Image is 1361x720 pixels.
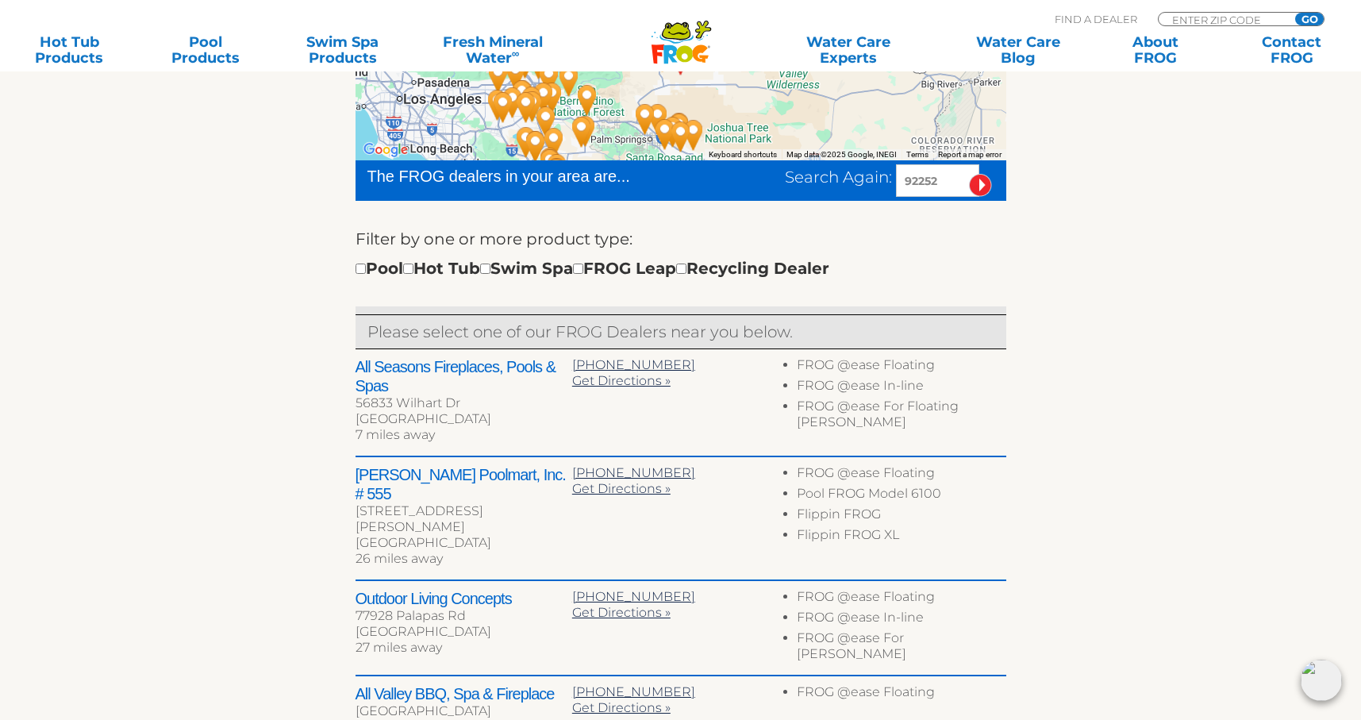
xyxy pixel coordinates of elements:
a: [PHONE_NUMBER] [572,589,695,604]
div: Inland Empire Hot Spring Spas - 53 miles away. [534,76,571,119]
li: FROG @ease For [PERSON_NAME] [797,630,1005,667]
a: Report a map error [938,150,1002,159]
img: Google [359,140,412,160]
div: Valley Hot Spring Spas - Temecula - 67 miles away. [539,152,575,194]
div: Valley Hot Spring Spas - Murrieta - 66 miles away. [532,143,569,186]
span: 7 miles away [356,427,435,442]
li: Flippin FROG [797,506,1005,527]
div: Leslie's Poolmart, Inc. # 555 - 26 miles away. [640,98,676,141]
div: Aloha Leisure Inc - 70 miles away. [508,121,544,164]
div: The FROG dealers in your area are... [367,164,687,188]
div: Leslie's Poolmart, Inc. # 940 - 66 miles away. [532,141,568,184]
input: Submit [969,174,992,197]
a: [PHONE_NUMBER] [572,357,695,372]
div: [STREET_ADDRESS][PERSON_NAME] [356,503,572,535]
a: Terms (opens in new tab) [906,150,928,159]
label: Filter by one or more product type: [356,226,632,252]
span: 26 miles away [356,551,443,566]
sup: ∞ [512,47,520,60]
div: 56833 Wilhart Dr [356,395,572,411]
h2: All Seasons Fireplaces, Pools & Spas [356,357,572,395]
a: Water CareBlog [965,34,1071,66]
div: [GEOGRAPHIC_DATA] [356,411,572,427]
li: FROG @ease In-line [797,610,1005,630]
a: Hot TubProducts [16,34,122,66]
div: Academy Pool & Spa Inc - 62 miles away. [514,85,551,128]
div: Blue Haven Pools - Murrieta/Temecula/Southwest Riv - 67 miles away. [538,152,575,195]
div: Leslie's Poolmart, Inc. # 443 - 47 miles away. [567,110,604,152]
div: Pool Shoppe - 29 miles away. [655,110,691,153]
input: GO [1295,13,1324,25]
a: Get Directions » [572,481,671,496]
div: Leslie's Poolmart Inc # 130 - 69 miles away. [494,81,531,124]
div: Vacation Pools Inc - 31 miles away. [675,114,712,156]
a: [PHONE_NUMBER] [572,684,695,699]
div: Leslie's Poolmart Inc # 117 - 75 miles away. [479,83,516,126]
div: Blue Haven Pools - Inland Empire/Los Angeles Count - 73 miles away. [480,56,517,98]
a: Get Directions » [572,700,671,715]
h2: [PERSON_NAME] Poolmart, Inc. # 555 [356,465,572,503]
div: All Valley BBQ, Spa & Fireplace - 28 miles away. [661,107,698,150]
span: 27 miles away [356,640,442,655]
img: openIcon [1301,660,1342,701]
div: [GEOGRAPHIC_DATA] [356,535,572,551]
div: Outdoor Living Concepts - 27 miles away. [661,106,698,149]
div: Dolphin Pool & Spa Centers - 67 miles away. [517,125,554,167]
li: FROG @ease In-line [797,378,1005,399]
span: Map data ©2025 Google, INEGI [786,150,897,159]
li: Pool FROG Model 6100 [797,486,1005,506]
li: FROG @ease Floating [797,684,1005,705]
li: Flippin FROG XL [797,527,1005,548]
div: Leslie's Poolmart, Inc. # 594 - 65 miles away. [550,155,586,198]
a: Open this area in Google Maps (opens a new window) [359,140,412,160]
div: [GEOGRAPHIC_DATA] [356,624,572,640]
a: Swim SpaProducts [290,34,396,66]
span: Search Again: [785,167,892,187]
div: 77928 Palapas Rd [356,608,572,624]
p: Please select one of our FROG Dealers near you below. [367,319,994,345]
button: Keyboard shortcuts [709,149,777,160]
a: Water CareExperts [762,34,935,66]
h2: All Valley BBQ, Spa & Fireplace [356,684,572,703]
li: FROG @ease Floating [797,589,1005,610]
input: Zip Code Form [1171,13,1278,26]
div: Leslie's Poolmart Inc # 1062 - 41 miles away. [569,79,606,121]
div: Pool Hot Tub Swim Spa FROG Leap Recycling Dealer [356,256,829,281]
div: Leslie's Poolmart Inc # 408 - 66 miles away. [539,148,575,191]
div: Leslie's Poolmart, Inc. # 863 - 61 miles away. [513,80,550,123]
div: CalWest Resort Living - 67 miles away. [532,143,568,186]
li: FROG @ease Floating [797,357,1005,378]
p: Find A Dealer [1055,12,1137,26]
li: FROG @ease Floating [797,465,1005,486]
div: Leslie's Poolmart Inc # 14 - 64 miles away. [505,74,541,117]
div: Leslie's Poolmart, Inc. # 856 - 60 miles away. [536,121,572,164]
a: AboutFROG [1102,34,1209,66]
div: Leslie's Poolmart Inc # 987 - 59 miles away. [528,100,564,143]
li: FROG @ease For Floating [PERSON_NAME] [797,399,1005,435]
div: Leslie's Poolmart Inc # 257 - 30 miles away. [647,113,683,156]
a: [PHONE_NUMBER] [572,465,695,480]
div: [GEOGRAPHIC_DATA] [356,703,572,719]
a: Get Directions » [572,605,671,620]
a: PoolProducts [152,34,259,66]
a: Get Directions » [572,373,671,388]
div: Spa Max - The Hot Tub Superstore - 73 miles away. [485,86,521,129]
a: ContactFROG [1239,34,1345,66]
div: Pacific Pool Supply - 64 miles away. [508,86,544,129]
div: Leslie's Poolmart, Inc. # 180 - 56 miles away. [525,76,562,119]
div: Leslie's Poolmart, Inc. # 235 - 28 miles away. [627,98,663,141]
div: Leslie's Poolmart, Inc. # 468 - 31 miles away. [663,115,699,158]
div: Valley Pool & Spa Supply - 49 miles away. [563,110,600,153]
a: Fresh MineralWater∞ [426,34,559,66]
div: Riverside Patio 'n' Pool - 64 miles away. [504,74,540,117]
h2: Outdoor Living Concepts [356,589,572,608]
